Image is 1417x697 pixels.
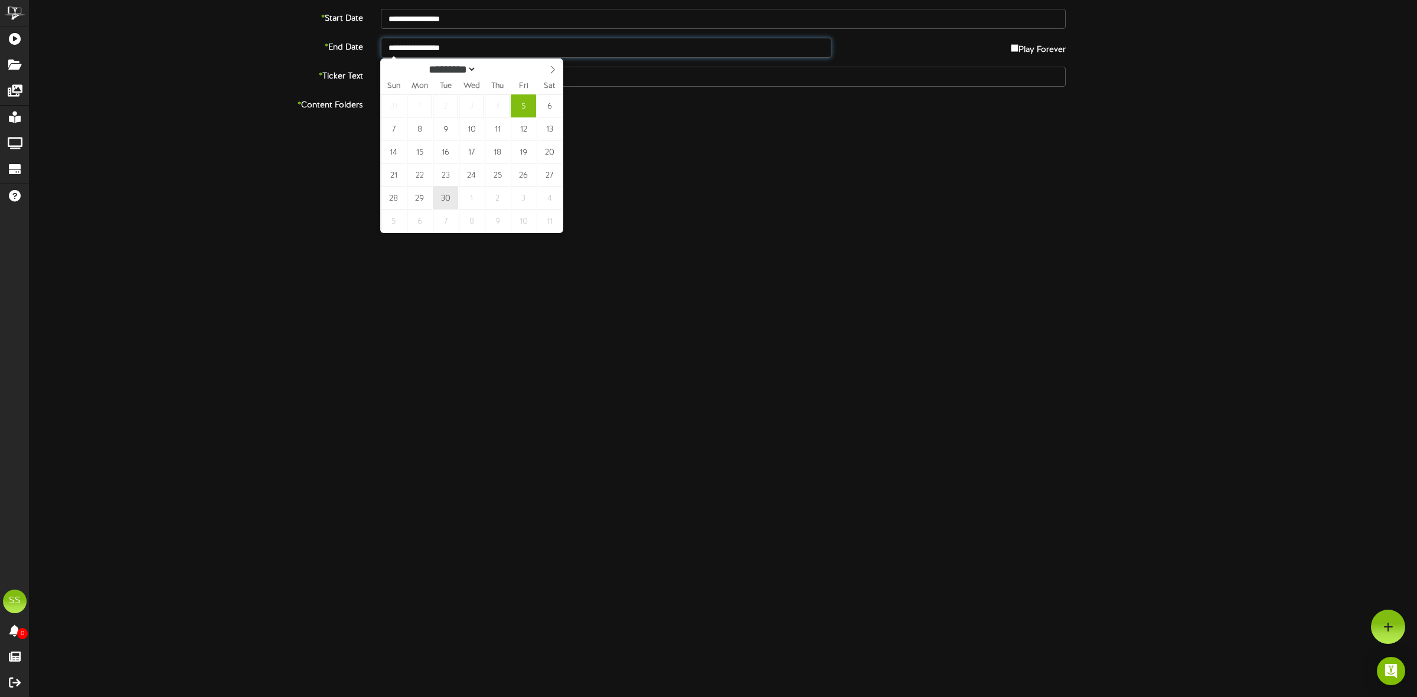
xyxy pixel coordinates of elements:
span: Mon [407,83,433,90]
span: September 4, 2025 [485,94,510,117]
label: End Date [21,38,372,54]
span: September 9, 2025 [433,117,458,140]
span: September 22, 2025 [407,163,432,186]
span: September 13, 2025 [537,117,562,140]
div: Open Intercom Messenger [1377,657,1405,685]
span: October 7, 2025 [433,210,458,233]
label: Ticker Text [21,67,372,83]
input: Year [476,63,519,76]
span: September 6, 2025 [537,94,562,117]
span: Thu [485,83,511,90]
span: October 3, 2025 [511,186,536,210]
span: September 11, 2025 [485,117,510,140]
span: September 26, 2025 [511,163,536,186]
span: Wed [459,83,485,90]
span: September 29, 2025 [407,186,432,210]
span: October 2, 2025 [485,186,510,210]
span: September 25, 2025 [485,163,510,186]
span: October 4, 2025 [537,186,562,210]
input: Text that will appear in the ticker [381,67,1066,87]
input: Play Forever [1011,44,1018,52]
span: Fri [511,83,537,90]
span: September 24, 2025 [459,163,484,186]
span: September 28, 2025 [381,186,406,210]
span: September 20, 2025 [537,140,562,163]
span: September 5, 2025 [511,94,536,117]
span: September 19, 2025 [511,140,536,163]
span: September 10, 2025 [459,117,484,140]
span: September 7, 2025 [381,117,406,140]
span: September 21, 2025 [381,163,406,186]
span: September 30, 2025 [433,186,458,210]
span: September 18, 2025 [485,140,510,163]
span: September 15, 2025 [407,140,432,163]
span: Tue [433,83,459,90]
span: September 2, 2025 [433,94,458,117]
div: SS [3,590,27,613]
label: Start Date [21,9,372,25]
span: September 3, 2025 [459,94,484,117]
span: September 1, 2025 [407,94,432,117]
span: October 11, 2025 [537,210,562,233]
span: October 6, 2025 [407,210,432,233]
span: October 5, 2025 [381,210,406,233]
span: September 12, 2025 [511,117,536,140]
span: September 14, 2025 [381,140,406,163]
label: Play Forever [1011,38,1066,56]
span: October 1, 2025 [459,186,484,210]
span: September 27, 2025 [537,163,562,186]
span: September 23, 2025 [433,163,458,186]
span: October 10, 2025 [511,210,536,233]
span: August 31, 2025 [381,94,406,117]
span: September 16, 2025 [433,140,458,163]
label: Content Folders [21,96,372,112]
span: October 8, 2025 [459,210,484,233]
span: 0 [17,628,28,639]
span: October 9, 2025 [485,210,510,233]
span: September 17, 2025 [459,140,484,163]
span: September 8, 2025 [407,117,432,140]
span: Sat [537,83,563,90]
span: Sun [381,83,407,90]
